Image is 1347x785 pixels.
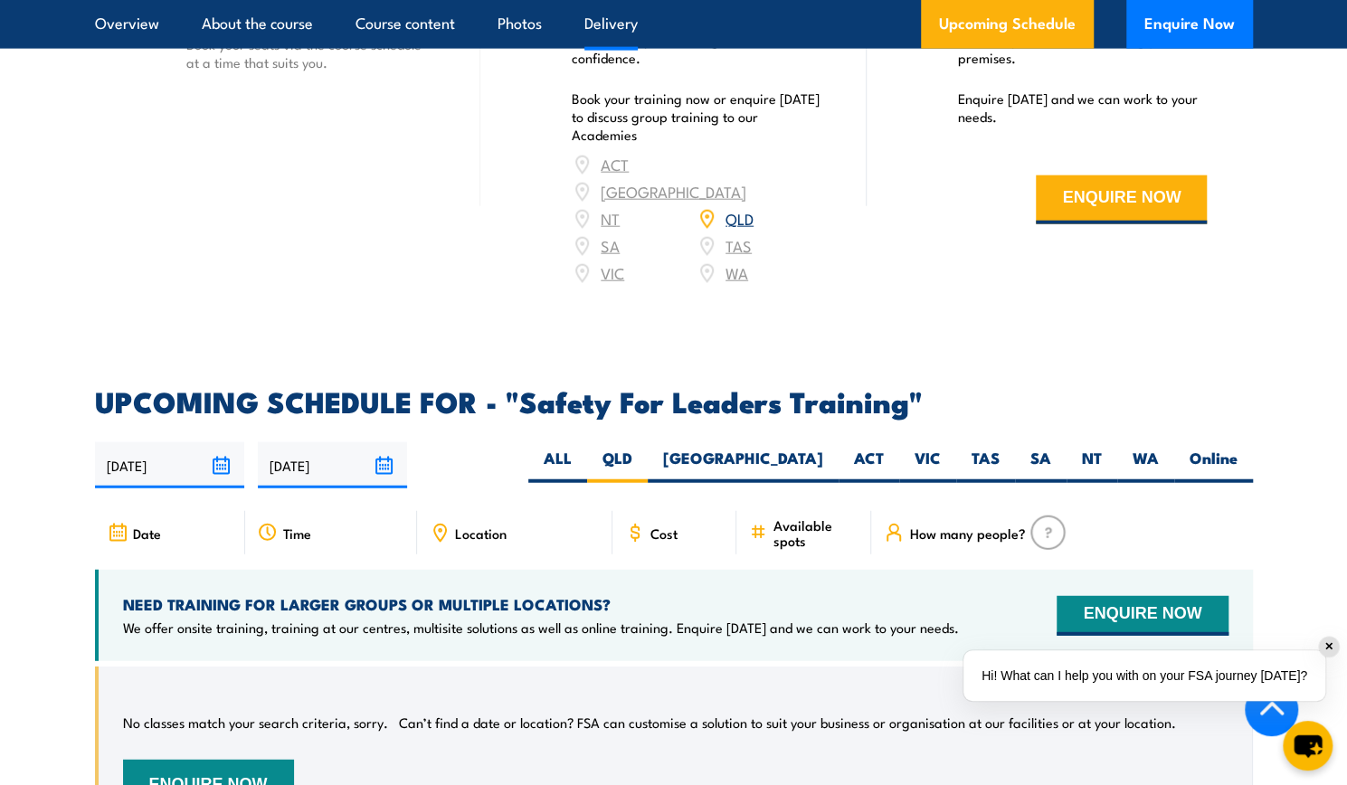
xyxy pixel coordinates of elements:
button: ENQUIRE NOW [1057,596,1228,636]
input: From date [95,442,244,488]
p: Can’t find a date or location? FSA can customise a solution to suit your business or organisation... [399,714,1176,732]
p: No classes match your search criteria, sorry. [123,714,388,732]
span: Date [133,525,161,541]
span: Time [283,525,311,541]
div: Hi! What can I help you with on your FSA journey [DATE]? [963,650,1325,701]
input: To date [258,442,407,488]
label: [GEOGRAPHIC_DATA] [648,448,839,483]
label: QLD [587,448,648,483]
label: TAS [956,448,1015,483]
p: We offer onsite training, training at our centres, multisite solutions as well as online training... [123,619,959,637]
label: ACT [839,448,899,483]
a: QLD [726,207,754,229]
label: VIC [899,448,956,483]
label: NT [1067,448,1117,483]
label: ALL [528,448,587,483]
span: Available spots [773,517,858,548]
button: ENQUIRE NOW [1036,175,1207,224]
span: How many people? [909,525,1025,541]
button: chat-button [1283,721,1333,771]
p: Book your training now or enquire [DATE] to discuss group training to our Academies [572,90,821,144]
label: SA [1015,448,1067,483]
h4: NEED TRAINING FOR LARGER GROUPS OR MULTIPLE LOCATIONS? [123,594,959,614]
h2: UPCOMING SCHEDULE FOR - "Safety For Leaders Training" [95,388,1253,413]
p: Enquire [DATE] and we can work to your needs. [958,90,1208,126]
p: Book your seats via the course schedule at a time that suits you. [186,35,436,71]
span: Location [455,525,507,541]
label: WA [1117,448,1174,483]
label: Online [1174,448,1253,483]
span: Cost [650,525,678,541]
div: ✕ [1319,637,1339,657]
